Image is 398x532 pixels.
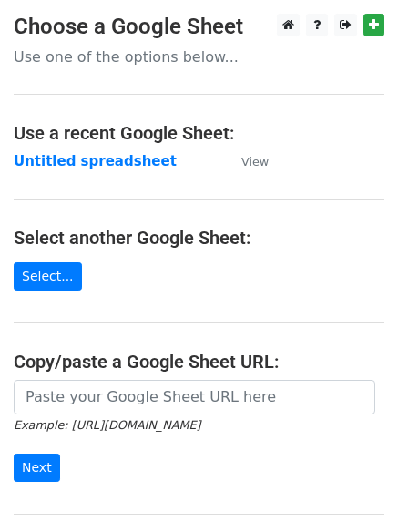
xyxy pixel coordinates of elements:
[223,153,269,169] a: View
[14,351,384,373] h4: Copy/paste a Google Sheet URL:
[14,122,384,144] h4: Use a recent Google Sheet:
[14,418,200,432] small: Example: [URL][DOMAIN_NAME]
[14,153,177,169] a: Untitled spreadsheet
[14,262,82,291] a: Select...
[241,155,269,169] small: View
[14,227,384,249] h4: Select another Google Sheet:
[14,47,384,66] p: Use one of the options below...
[14,380,375,414] input: Paste your Google Sheet URL here
[14,14,384,40] h3: Choose a Google Sheet
[14,454,60,482] input: Next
